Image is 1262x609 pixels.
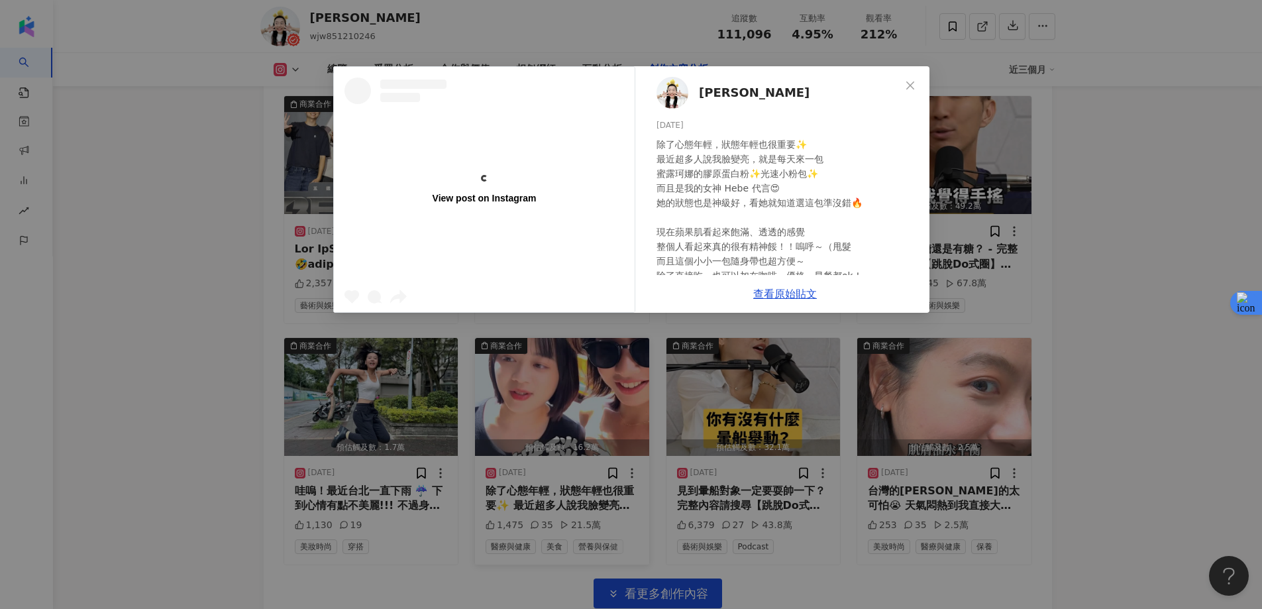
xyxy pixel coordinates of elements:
button: Close [897,72,923,99]
div: 除了心態年輕，狀態年輕也很重要✨ 最近超多人說我臉變亮，就是每天來一包 蜜露珂娜的膠原蛋白粉✨光速小粉包✨ 而且是我的女神 Hebe 代言😍 她的狀態也是神級好，看她就知道選這包準沒錯🔥 現在蘋... [657,137,919,458]
a: KOL Avatar[PERSON_NAME] [657,77,900,109]
a: 查看原始貼文 [753,288,817,300]
div: [DATE] [657,119,919,132]
span: [PERSON_NAME] [699,83,810,102]
div: View post on Instagram [432,192,536,204]
a: View post on Instagram [334,67,635,312]
span: close [905,80,916,91]
img: KOL Avatar [657,77,688,109]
